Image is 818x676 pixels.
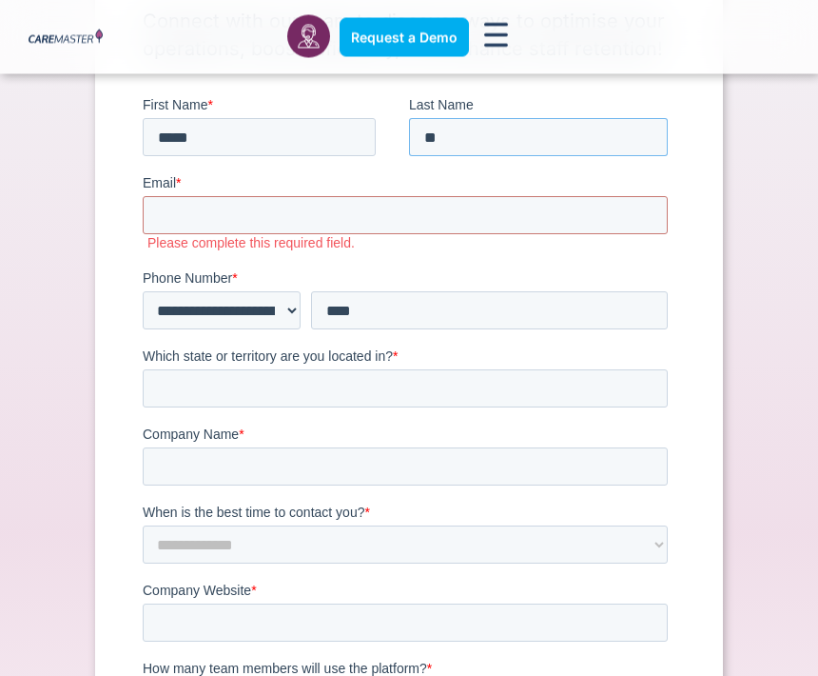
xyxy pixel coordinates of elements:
[340,18,469,57] a: Request a Demo
[29,30,103,46] img: CareMaster Logo
[478,17,515,58] div: Menu Toggle
[351,30,458,46] span: Request a Demo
